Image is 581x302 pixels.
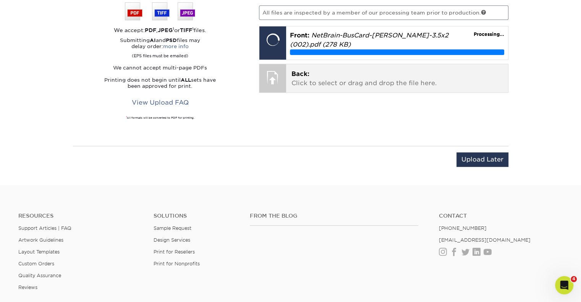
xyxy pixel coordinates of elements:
div: All formats will be converted to PDF for printing. [73,116,248,120]
span: Front: [290,32,309,39]
strong: JPEG [158,27,173,33]
input: Upload Later [456,152,508,167]
span: Back: [291,70,309,78]
p: We cannot accept multi-page PDFs [73,65,248,71]
a: Sample Request [154,225,191,231]
strong: ALL [181,77,191,83]
a: more info [163,44,189,49]
a: Support Articles | FAQ [18,225,71,231]
p: Printing does not begin until sets have been approved for print. [73,77,248,89]
iframe: Google Customer Reviews [2,279,65,299]
sup: 1 [126,116,127,118]
div: We accept: , or files. [73,26,248,34]
iframe: Intercom live chat [555,276,573,294]
h4: From the Blog [250,213,418,219]
a: View Upload FAQ [127,95,194,110]
p: Submitting and files may delay order: [73,37,248,59]
h4: Resources [18,213,142,219]
a: Design Services [154,237,190,243]
a: [PHONE_NUMBER] [439,225,486,231]
small: (EPS files must be emailed) [132,50,188,59]
em: NetBrain-BusCard-[PERSON_NAME]-3.5x2 (002).pdf (278 KB) [290,32,448,48]
a: Contact [439,213,563,219]
p: All files are inspected by a member of our processing team prior to production. [259,5,508,20]
strong: TIFF [180,27,192,33]
img: We accept: PSD, TIFF, or JPEG (JPG) [125,2,195,20]
a: Print for Nonprofits [154,261,200,266]
a: [EMAIL_ADDRESS][DOMAIN_NAME] [439,237,530,243]
strong: PSD [166,37,177,43]
h4: Solutions [154,213,239,219]
span: 4 [571,276,577,282]
strong: AI [150,37,156,43]
strong: PDF [145,27,156,33]
sup: 1 [192,26,194,31]
a: Print for Resellers [154,249,195,255]
a: Custom Orders [18,261,54,266]
sup: 1 [173,26,174,31]
a: Quality Assurance [18,273,61,278]
a: Layout Templates [18,249,60,255]
a: Artwork Guidelines [18,237,63,243]
p: Click to select or drag and drop the file here. [291,69,503,88]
